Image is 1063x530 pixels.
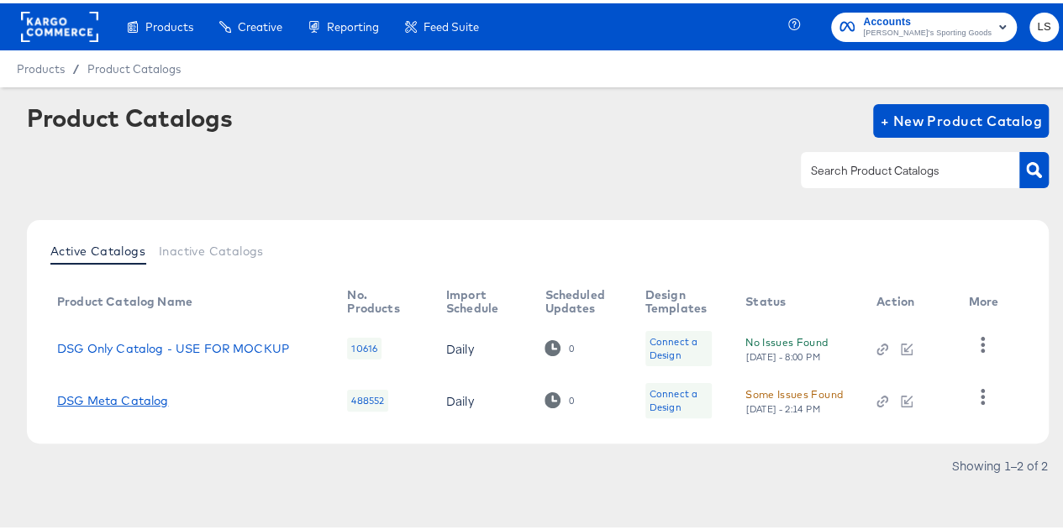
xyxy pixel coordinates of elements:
[831,9,1017,39] button: Accounts[PERSON_NAME]'s Sporting Goods
[57,291,192,305] div: Product Catalog Name
[57,338,289,352] a: DSG Only Catalog - USE FOR MOCKUP
[433,319,531,371] td: Daily
[955,279,1018,319] th: More
[327,17,379,30] span: Reporting
[50,241,145,255] span: Active Catalogs
[545,285,611,312] div: Scheduled Updates
[650,332,708,359] div: Connect a Design
[863,24,992,37] span: [PERSON_NAME]'s Sporting Goods
[951,456,1049,468] div: Showing 1–2 of 2
[863,10,992,28] span: Accounts
[1029,9,1059,39] button: LS
[347,386,388,408] div: 488552
[745,400,821,412] div: [DATE] - 2:14 PM
[347,285,412,312] div: No. Products
[446,285,511,312] div: Import Schedule
[545,389,574,405] div: 0
[808,158,987,177] input: Search Product Catalogs
[880,106,1042,129] span: + New Product Catalog
[568,391,575,403] div: 0
[873,101,1049,134] button: + New Product Catalog
[145,17,193,30] span: Products
[863,279,955,319] th: Action
[424,17,479,30] span: Feed Suite
[545,337,574,353] div: 0
[645,285,713,312] div: Design Templates
[645,328,713,363] div: Connect a Design
[238,17,282,30] span: Creative
[433,371,531,423] td: Daily
[1036,14,1052,34] span: LS
[745,382,843,412] button: Some Issues Found[DATE] - 2:14 PM
[65,59,87,72] span: /
[732,279,863,319] th: Status
[159,241,264,255] span: Inactive Catalogs
[57,391,168,404] a: DSG Meta Catalog
[745,382,843,400] div: Some Issues Found
[347,334,382,356] div: 10616
[650,384,708,411] div: Connect a Design
[568,339,575,351] div: 0
[87,59,181,72] a: Product Catalogs
[645,380,713,415] div: Connect a Design
[17,59,65,72] span: Products
[27,101,232,128] div: Product Catalogs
